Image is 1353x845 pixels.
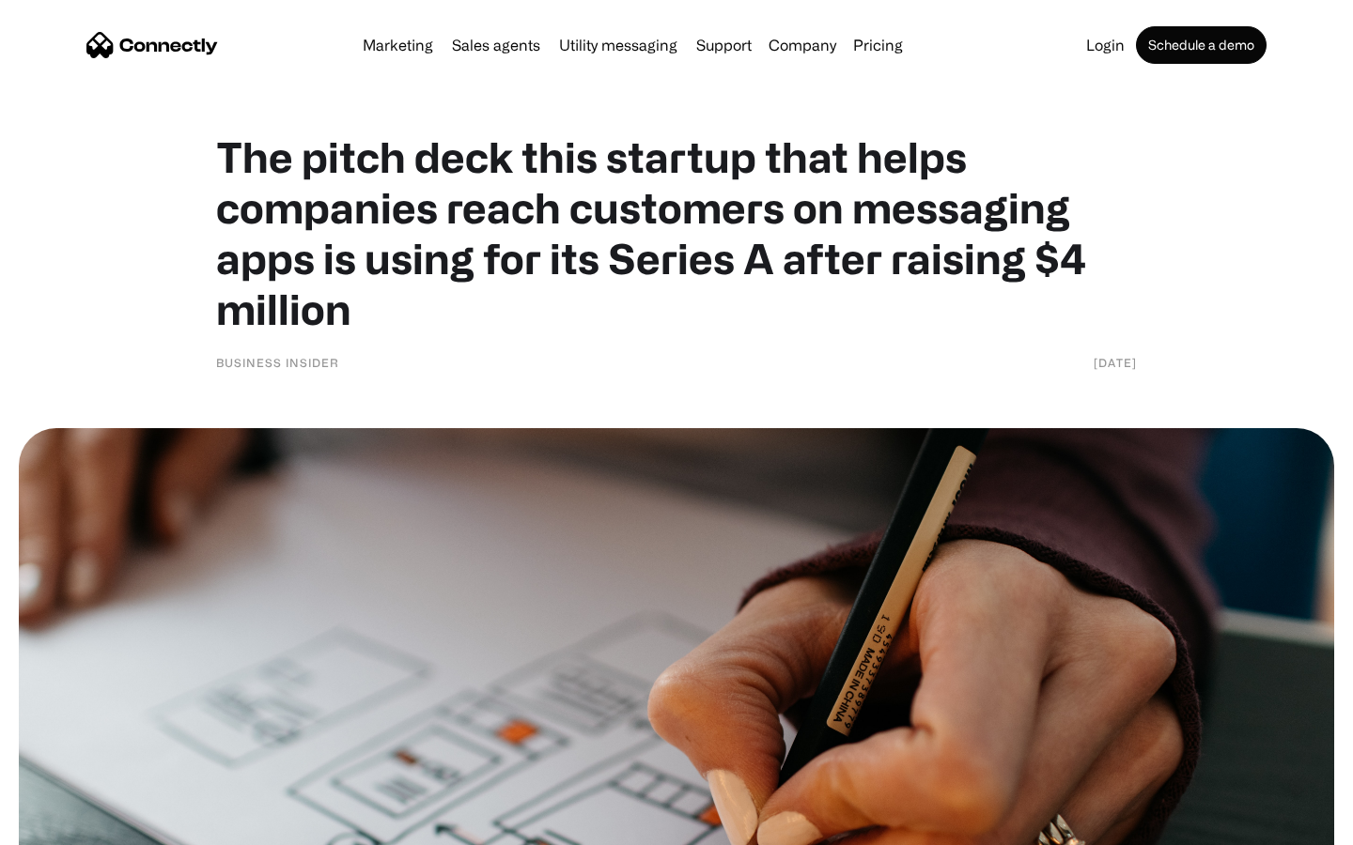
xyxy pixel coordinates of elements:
[86,31,218,59] a: home
[1136,26,1267,64] a: Schedule a demo
[444,38,548,53] a: Sales agents
[1094,353,1137,372] div: [DATE]
[763,32,842,58] div: Company
[38,812,113,838] ul: Language list
[216,131,1137,334] h1: The pitch deck this startup that helps companies reach customers on messaging apps is using for i...
[216,353,339,372] div: Business Insider
[19,812,113,838] aside: Language selected: English
[552,38,685,53] a: Utility messaging
[689,38,759,53] a: Support
[355,38,441,53] a: Marketing
[846,38,910,53] a: Pricing
[769,32,836,58] div: Company
[1079,38,1132,53] a: Login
